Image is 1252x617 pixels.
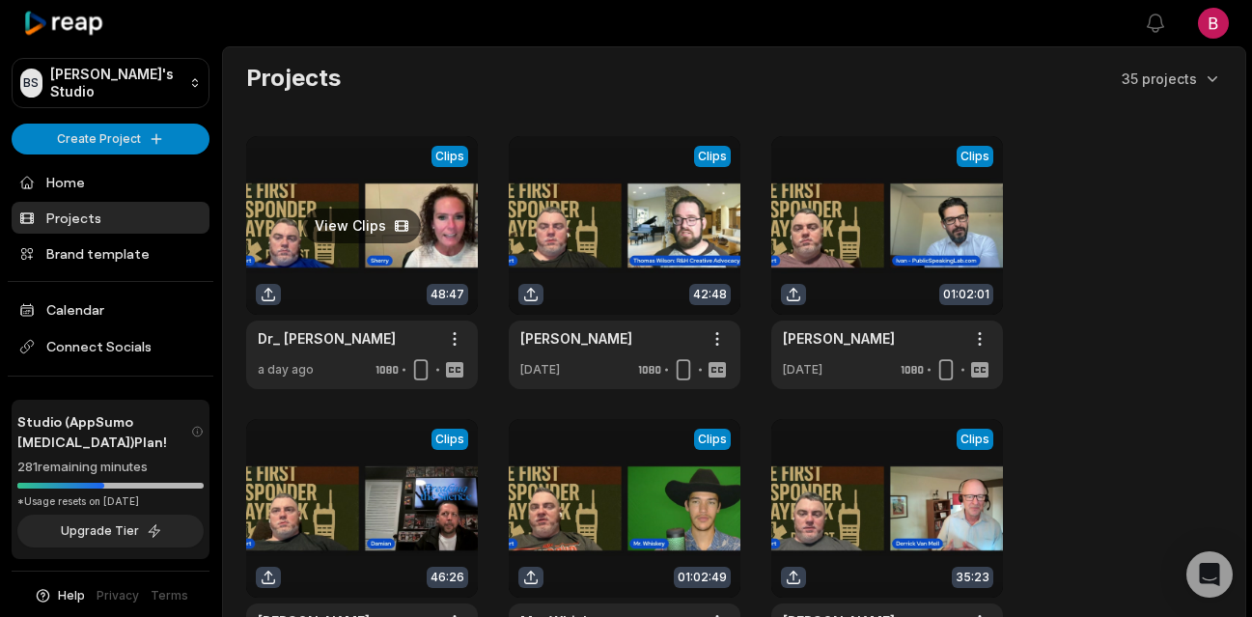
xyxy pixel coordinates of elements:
[12,202,209,234] a: Projects
[20,69,42,98] div: BS
[783,328,895,349] a: [PERSON_NAME]
[50,66,181,100] p: [PERSON_NAME]'s Studio
[1186,551,1233,598] div: Open Intercom Messenger
[17,411,191,452] span: Studio (AppSumo [MEDICAL_DATA]) Plan!
[258,328,396,349] a: Dr_ [PERSON_NAME]
[151,587,188,604] a: Terms
[12,294,209,325] a: Calendar
[520,328,632,349] a: [PERSON_NAME]
[1122,69,1222,89] button: 35 projects
[17,515,204,547] button: Upgrade Tier
[12,238,209,269] a: Brand template
[12,166,209,198] a: Home
[246,63,341,94] h2: Projects
[17,494,204,509] div: *Usage resets on [DATE]
[97,587,139,604] a: Privacy
[58,587,85,604] span: Help
[17,458,204,477] div: 281 remaining minutes
[34,587,85,604] button: Help
[12,329,209,364] span: Connect Socials
[12,124,209,154] button: Create Project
